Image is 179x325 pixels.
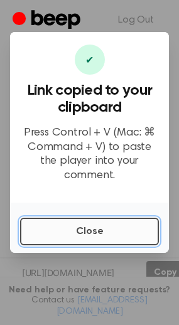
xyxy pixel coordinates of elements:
a: Log Out [106,5,166,35]
a: Beep [13,8,84,33]
button: Close [20,218,159,245]
p: Press Control + V (Mac: ⌘ Command + V) to paste the player into your comment. [20,126,159,183]
div: ✔ [75,45,105,75]
h3: Link copied to your clipboard [20,82,159,116]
